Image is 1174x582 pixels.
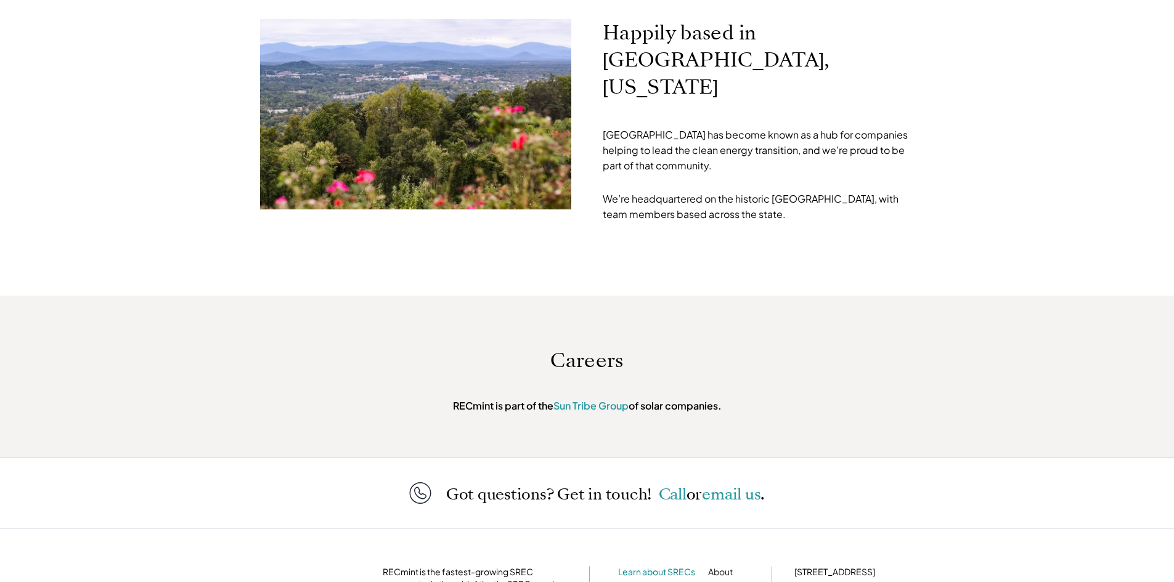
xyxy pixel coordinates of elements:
[553,399,629,412] a: Sun Tribe Group
[760,483,765,505] span: .
[603,127,915,173] p: [GEOGRAPHIC_DATA] has become known as a hub for companies helping to lead the clean energy transi...
[794,565,919,578] p: [STREET_ADDRESS]
[603,176,915,222] p: We’re headquartered on the historic [GEOGRAPHIC_DATA], with team members based across the state.
[446,486,765,503] p: Got questions? Get in touch!
[306,349,868,372] p: Careers
[659,483,687,505] a: Call
[687,483,703,505] span: or
[708,566,733,577] a: About
[618,566,695,577] a: Learn about SRECs
[603,19,915,100] p: Happily based in [GEOGRAPHIC_DATA], [US_STATE]
[702,483,760,505] a: email us
[306,400,868,411] p: RECmint is part of the of solar companies.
